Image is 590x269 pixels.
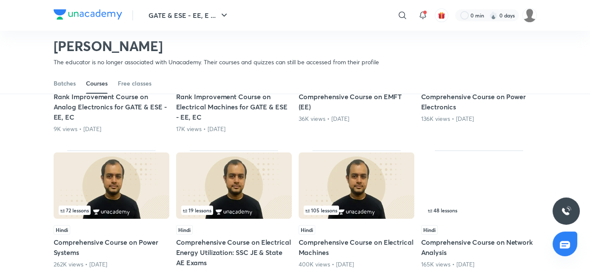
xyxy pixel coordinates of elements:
h2: [PERSON_NAME] [54,37,379,54]
h5: Rank Improvement Course on Analog Electronics for GATE & ESE - EE, EC [54,92,169,122]
img: streak [489,11,498,20]
button: GATE & ESE - EE, E ... [143,7,234,24]
div: left [426,206,532,215]
p: The educator is no longer associated with Unacademy. Their courses and quizzes can still be acces... [54,58,379,66]
span: Hindi [299,225,315,235]
img: avatar [438,11,445,19]
div: 400K views • 3 years ago [299,260,414,269]
h5: Comprehensive Course on Power Systems [54,237,169,258]
a: Batches [54,73,76,94]
a: Courses [86,73,108,94]
a: Free classes [118,73,151,94]
div: 17K views • 2 years ago [176,125,292,133]
span: 105 lessons [305,208,337,213]
div: 262K views • 3 years ago [54,260,169,269]
div: infosection [304,206,409,215]
div: infocontainer [59,206,164,215]
div: left [181,206,287,215]
img: Palak Tiwari [522,8,537,23]
a: Company Logo [54,9,122,22]
img: Thumbnail [299,152,414,219]
div: infosection [181,206,287,215]
span: 72 lessons [60,208,89,213]
img: ttu [561,206,571,216]
img: Thumbnail [421,152,537,219]
div: 36K views • 2 years ago [299,114,414,123]
div: Courses [86,79,108,88]
span: 19 lessons [183,208,211,213]
div: left [304,206,409,215]
h5: Comprehensive Course on EMFT (EE) [299,92,414,112]
div: infocontainer [304,206,409,215]
h5: Comprehensive Course on Network Analysis [421,237,537,258]
h5: Comprehensive Course on Power Electronics [421,92,537,112]
span: Hindi [176,225,193,235]
span: 48 lessons [428,208,457,213]
h5: Comprehensive Course on Electrical Machines [299,237,414,258]
div: 9K views • 2 years ago [54,125,169,133]
h5: Rank Improvement Course on Electrical Machines for GATE & ESE - EE, EC [176,92,292,122]
span: Hindi [421,225,438,235]
button: avatar [435,9,448,22]
div: 136K views • 2 years ago [421,114,537,123]
div: infosection [426,206,532,215]
div: Free classes [118,79,151,88]
span: Hindi [54,225,70,235]
img: Company Logo [54,9,122,20]
h5: Comprehensive Course on Electrical Energy Utilization: SSC JE & State AE Exams [176,237,292,268]
div: left [59,206,164,215]
img: Thumbnail [54,152,169,219]
img: Thumbnail [176,152,292,219]
div: Batches [54,79,76,88]
div: 165K views • 3 years ago [421,260,537,269]
div: infosection [59,206,164,215]
div: infocontainer [181,206,287,215]
div: infocontainer [426,206,532,215]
